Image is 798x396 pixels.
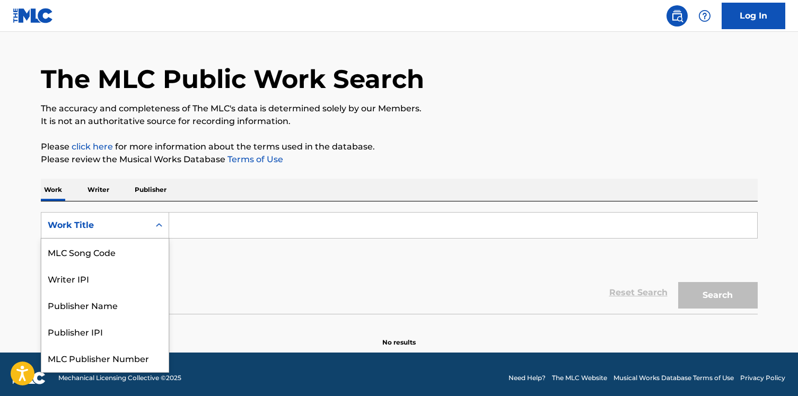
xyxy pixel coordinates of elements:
iframe: Chat Widget [745,345,798,396]
form: Search Form [41,212,758,314]
div: MLC Publisher Number [41,345,169,371]
a: Public Search [667,5,688,27]
h1: The MLC Public Work Search [41,63,424,95]
div: Writer IPI [41,265,169,292]
a: click here [72,142,113,152]
p: Work [41,179,65,201]
a: Musical Works Database Terms of Use [613,373,734,383]
div: MLC Song Code [41,239,169,265]
img: help [698,10,711,22]
p: Please for more information about the terms used in the database. [41,140,758,153]
p: The accuracy and completeness of The MLC's data is determined solely by our Members. [41,102,758,115]
p: It is not an authoritative source for recording information. [41,115,758,128]
a: Log In [722,3,785,29]
div: Help [694,5,715,27]
img: search [671,10,683,22]
img: MLC Logo [13,8,54,23]
a: Privacy Policy [740,373,785,383]
p: Please review the Musical Works Database [41,153,758,166]
div: Publisher Name [41,292,169,318]
p: Writer [84,179,112,201]
a: Need Help? [508,373,546,383]
span: Mechanical Licensing Collective © 2025 [58,373,181,383]
div: Publisher IPI [41,318,169,345]
p: No results [382,325,416,347]
a: Terms of Use [225,154,283,164]
div: Work Title [48,219,143,232]
p: Publisher [131,179,170,201]
a: The MLC Website [552,373,607,383]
